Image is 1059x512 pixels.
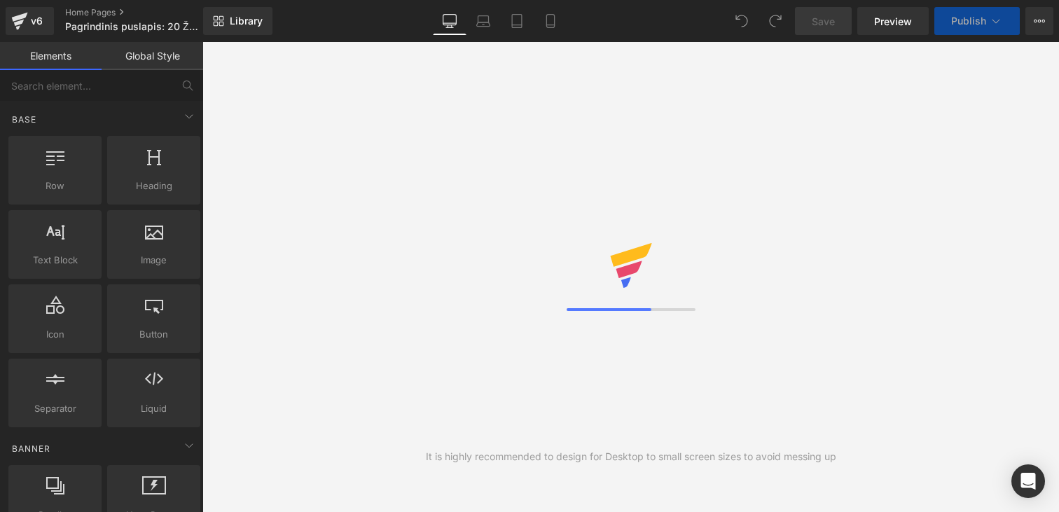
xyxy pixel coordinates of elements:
span: Save [812,14,835,29]
span: Row [13,179,97,193]
span: Library [230,15,263,27]
span: Base [11,113,38,126]
a: Desktop [433,7,466,35]
button: Undo [728,7,756,35]
div: Open Intercom Messenger [1011,464,1045,498]
div: v6 [28,12,46,30]
a: Mobile [534,7,567,35]
button: Publish [934,7,1020,35]
a: New Library [203,7,272,35]
a: Laptop [466,7,500,35]
span: Banner [11,442,52,455]
span: Publish [951,15,986,27]
span: Separator [13,401,97,416]
span: Heading [111,179,196,193]
button: Redo [761,7,789,35]
span: Liquid [111,401,196,416]
a: v6 [6,7,54,35]
span: Preview [874,14,912,29]
div: It is highly recommended to design for Desktop to small screen sizes to avoid messing up [426,449,836,464]
span: Text Block [13,253,97,268]
a: Preview [857,7,929,35]
a: Global Style [102,42,203,70]
a: Tablet [500,7,534,35]
a: Home Pages [65,7,226,18]
span: Image [111,253,196,268]
span: Icon [13,327,97,342]
span: Button [111,327,196,342]
button: More [1025,7,1053,35]
span: Pagrindinis puslapis: 20 Žingsnių: Kaip įsigyti butą [GEOGRAPHIC_DATA]? 🇱🇹 [65,21,200,32]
